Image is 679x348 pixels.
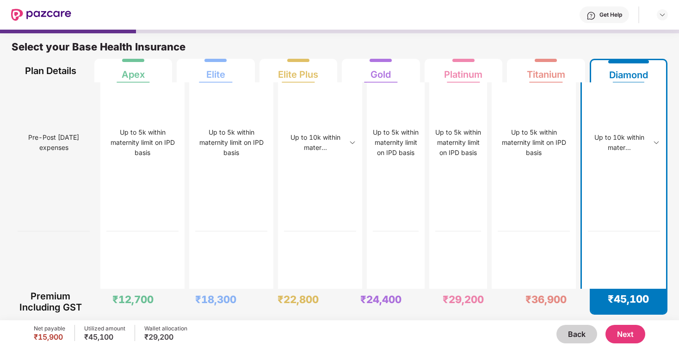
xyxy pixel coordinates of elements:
[370,62,391,80] div: Gold
[278,293,319,306] div: ₹22,800
[144,325,187,332] div: Wallet allocation
[599,11,622,19] div: Get Help
[498,127,570,158] div: Up to 5k within maternity limit on IPD basis
[659,11,666,19] img: svg+xml;base64,PHN2ZyBpZD0iRHJvcGRvd24tMzJ4MzIiIHhtbG5zPSJodHRwOi8vd3d3LnczLm9yZy8yMDAwL3N2ZyIgd2...
[373,127,419,158] div: Up to 5k within maternity limit on IPD basis
[34,332,65,342] div: ₹15,900
[34,325,65,332] div: Net payable
[525,293,567,306] div: ₹36,900
[112,293,154,306] div: ₹12,700
[195,293,236,306] div: ₹18,300
[195,127,267,158] div: Up to 5k within maternity limit on IPD basis
[206,62,225,80] div: Elite
[608,292,649,305] div: ₹45,100
[435,127,481,158] div: Up to 5k within maternity limit on IPD basis
[18,59,84,82] div: Plan Details
[360,293,401,306] div: ₹24,400
[106,127,179,158] div: Up to 5k within maternity limit on IPD basis
[84,325,125,332] div: Utilized amount
[18,289,84,315] div: Premium Including GST
[18,129,90,156] span: Pre-Post [DATE] expenses
[349,139,356,146] img: svg+xml;base64,PHN2ZyBpZD0iRHJvcGRvd24tMzJ4MzIiIHhtbG5zPSJodHRwOi8vd3d3LnczLm9yZy8yMDAwL3N2ZyIgd2...
[527,62,565,80] div: Titanium
[653,139,660,146] img: svg+xml;base64,PHN2ZyBpZD0iRHJvcGRvd24tMzJ4MzIiIHhtbG5zPSJodHRwOi8vd3d3LnczLm9yZy8yMDAwL3N2ZyIgd2...
[588,132,650,153] div: Up to 10k within mater...
[278,62,318,80] div: Elite Plus
[122,62,145,80] div: Apex
[586,11,596,20] img: svg+xml;base64,PHN2ZyBpZD0iSGVscC0zMngzMiIgeG1sbnM9Imh0dHA6Ly93d3cudzMub3JnLzIwMDAvc3ZnIiB3aWR0aD...
[444,62,482,80] div: Platinum
[556,325,597,343] button: Back
[12,40,667,59] div: Select your Base Health Insurance
[84,332,125,342] div: ₹45,100
[284,132,346,153] div: Up to 10k within mater...
[144,332,187,342] div: ₹29,200
[11,9,71,21] img: New Pazcare Logo
[609,62,648,81] div: Diamond
[605,325,645,343] button: Next
[443,293,484,306] div: ₹29,200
